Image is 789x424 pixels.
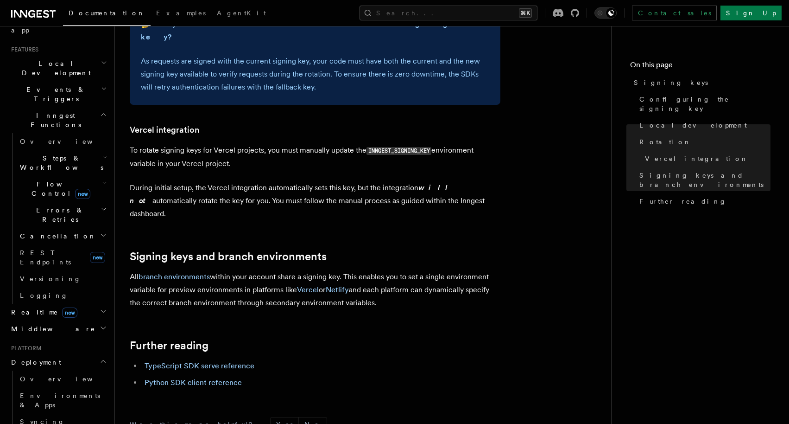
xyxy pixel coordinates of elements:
span: Errors & Retries [16,206,101,224]
button: Toggle dark mode [594,7,617,19]
button: Middleware [7,321,109,337]
a: Contact sales [632,6,717,20]
span: new [90,252,105,263]
a: Further reading [130,339,208,352]
span: Signing keys [634,78,708,87]
a: Rotation [636,134,770,150]
span: Flow Control [16,180,102,198]
button: Inngest Functions [7,107,109,133]
span: AgentKit [217,9,266,17]
a: Netlify [326,285,349,294]
span: Realtime [7,308,77,317]
a: AgentKit [211,3,271,25]
a: Vercel [297,285,319,294]
span: Local development [639,121,747,130]
button: Cancellation [16,228,109,244]
code: INNGEST_SIGNING_KEY [366,147,431,155]
p: To rotate signing keys for Vercel projects, you must manually update the environment variable in ... [130,144,500,170]
span: Signing keys and branch environments [639,171,770,189]
span: Local Development [7,59,101,77]
span: Inngest Functions [7,111,100,129]
p: As requests are signed with the current signing key, your code must have both the current and the... [141,55,489,94]
p: 🤔 [141,18,489,44]
span: Examples [156,9,206,17]
span: Versioning [20,275,81,283]
button: Search...⌘K [360,6,537,20]
a: Vercel integration [130,123,199,136]
kbd: ⌘K [519,8,532,18]
h4: On this page [630,59,770,74]
button: Flow Controlnew [16,176,109,202]
span: Deployment [7,358,61,367]
a: REST Endpointsnew [16,244,109,270]
p: During initial setup, the Vercel integration automatically sets this key, but the integration aut... [130,181,500,220]
a: Configuring the signing key [636,91,770,117]
span: Documentation [69,9,145,17]
button: Local Development [7,55,109,81]
span: Cancellation [16,231,96,241]
span: Overview [20,375,115,383]
span: Events & Triggers [7,85,101,103]
a: Versioning [16,270,109,287]
span: Steps & Workflows [16,154,103,172]
button: Events & Triggers [7,81,109,107]
a: Vercel integration [641,150,770,167]
button: Steps & Workflows [16,150,109,176]
span: Logging [20,292,68,299]
p: All within your account share a signing key. This enables you to set a single environment variabl... [130,270,500,309]
span: Environments & Apps [20,392,100,409]
a: Overview [16,371,109,387]
a: branch environments [139,272,210,281]
a: Python SDK client reference [145,378,242,387]
span: Further reading [639,197,726,206]
span: new [62,308,77,318]
button: Deployment [7,354,109,371]
span: Vercel integration [645,154,748,163]
a: Local development [636,117,770,134]
a: Environments & Apps [16,387,109,413]
a: Sign Up [720,6,782,20]
a: Signing keys and branch environments [130,250,327,263]
button: Realtimenew [7,304,109,321]
span: Features [7,46,38,53]
button: Errors & Retries [16,202,109,228]
span: REST Endpoints [20,249,71,266]
a: Documentation [63,3,151,26]
a: Signing keys and branch environments [636,167,770,193]
span: Overview [20,138,115,145]
span: Rotation [639,137,691,147]
a: Logging [16,287,109,304]
a: Examples [151,3,211,25]
div: Inngest Functions [7,133,109,304]
a: TypeScript SDK serve reference [145,361,254,370]
a: Overview [16,133,109,150]
a: Further reading [636,193,770,210]
span: Middleware [7,324,95,334]
span: new [75,189,90,199]
span: Configuring the signing key [639,95,770,113]
span: Platform [7,345,42,352]
a: Signing keys [630,74,770,91]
